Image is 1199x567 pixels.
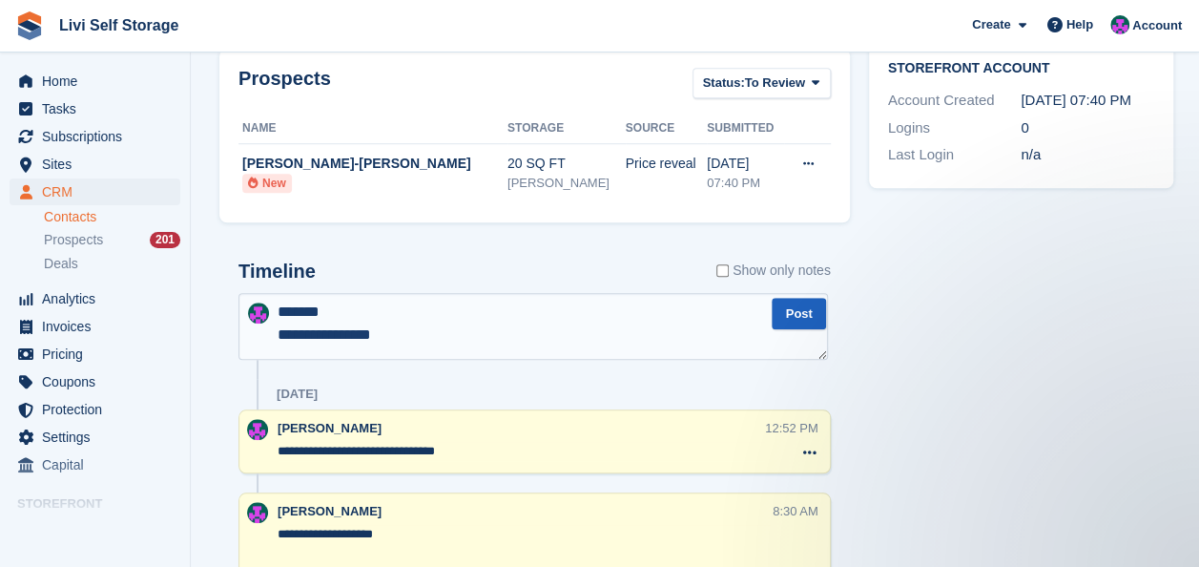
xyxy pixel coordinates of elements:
[703,73,745,93] span: Status:
[10,518,180,545] a: menu
[1110,15,1129,34] img: Graham Cameron
[10,451,180,478] a: menu
[888,144,1022,166] div: Last Login
[10,396,180,423] a: menu
[765,419,818,437] div: 12:52 PM
[44,255,78,273] span: Deals
[773,502,818,520] div: 8:30 AM
[44,254,180,274] a: Deals
[42,424,156,451] span: Settings
[972,15,1010,34] span: Create
[17,494,190,514] span: Storefront
[44,230,180,250] a: Prospects 201
[42,95,156,122] span: Tasks
[42,341,156,367] span: Pricing
[42,285,156,312] span: Analytics
[707,114,784,144] th: Submitted
[157,520,180,543] a: Preview store
[772,298,825,329] button: Post
[626,114,708,144] th: Source
[707,174,784,193] div: 07:40 PM
[1066,15,1093,34] span: Help
[507,154,626,174] div: 20 SQ FT
[277,387,318,402] div: [DATE]
[42,123,156,150] span: Subscriptions
[507,174,626,193] div: [PERSON_NAME]
[10,424,180,451] a: menu
[278,504,382,518] span: [PERSON_NAME]
[716,261,831,281] label: Show only notes
[42,68,156,94] span: Home
[10,151,180,178] a: menu
[242,154,507,174] div: [PERSON_NAME]-[PERSON_NAME]
[42,313,156,340] span: Invoices
[10,313,180,340] a: menu
[10,285,180,312] a: menu
[10,368,180,395] a: menu
[888,57,1154,76] h2: Storefront Account
[42,151,156,178] span: Sites
[888,90,1022,112] div: Account Created
[238,114,507,144] th: Name
[42,178,156,205] span: CRM
[745,73,805,93] span: To Review
[1132,16,1182,35] span: Account
[247,419,268,440] img: Graham Cameron
[707,154,784,174] div: [DATE]
[888,117,1022,139] div: Logins
[1021,117,1154,139] div: 0
[238,68,331,103] h2: Prospects
[42,368,156,395] span: Coupons
[242,174,292,193] li: New
[248,303,269,324] img: Graham Cameron
[10,341,180,367] a: menu
[44,208,180,226] a: Contacts
[15,11,44,40] img: stora-icon-8386f47178a22dfd0bd8f6a31ec36ba5ce8667c1dd55bd0f319d3a0aa187defe.svg
[52,10,186,41] a: Livi Self Storage
[42,396,156,423] span: Protection
[42,451,156,478] span: Capital
[716,261,729,281] input: Show only notes
[693,68,831,99] button: Status: To Review
[10,178,180,205] a: menu
[626,154,708,174] div: Price reveal
[507,114,626,144] th: Storage
[10,68,180,94] a: menu
[44,231,103,249] span: Prospects
[247,502,268,523] img: Graham Cameron
[10,95,180,122] a: menu
[238,261,316,283] h2: Timeline
[1021,144,1154,166] div: n/a
[278,421,382,435] span: [PERSON_NAME]
[42,518,156,545] span: Online Store
[150,232,180,248] div: 201
[10,123,180,150] a: menu
[1021,90,1154,112] div: [DATE] 07:40 PM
